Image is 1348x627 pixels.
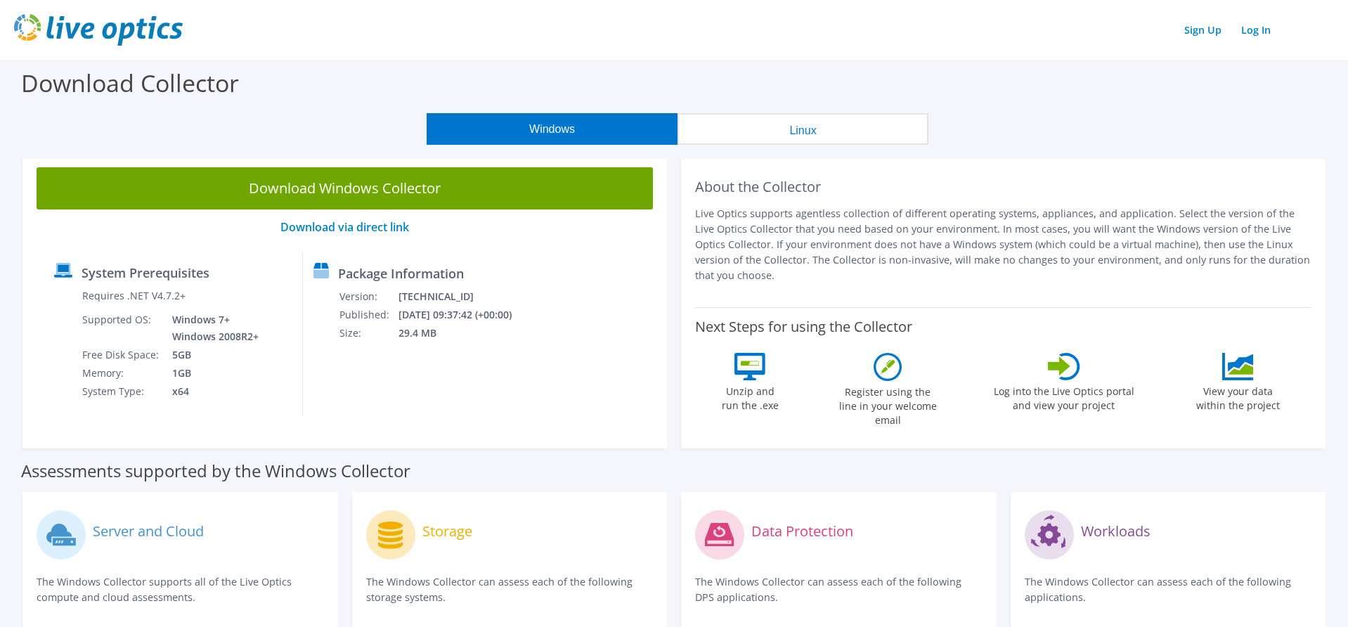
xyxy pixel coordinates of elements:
[280,219,409,235] a: Download via direct link
[339,324,398,342] td: Size:
[1025,574,1312,605] p: The Windows Collector can assess each of the following applications.
[398,287,530,306] td: [TECHNICAL_ID]
[82,346,162,364] td: Free Disk Space:
[1188,380,1289,413] label: View your data within the project
[37,574,324,605] p: The Windows Collector supports all of the Live Optics compute and cloud assessments.
[398,324,530,342] td: 29.4 MB
[398,306,530,324] td: [DATE] 09:37:42 (+00:00)
[82,311,162,346] td: Supported OS:
[751,524,853,538] label: Data Protection
[162,382,261,401] td: x64
[37,167,653,209] a: Download Windows Collector
[427,113,678,145] button: Windows
[14,14,183,46] img: live_optics_svg.svg
[162,346,261,364] td: 5GB
[21,67,239,99] label: Download Collector
[82,266,209,280] label: System Prerequisites
[1177,20,1229,40] a: Sign Up
[82,364,162,382] td: Memory:
[162,311,261,346] td: Windows 7+ Windows 2008R2+
[993,380,1135,413] label: Log into the Live Optics portal and view your project
[162,364,261,382] td: 1GB
[93,524,204,538] label: Server and Cloud
[82,289,186,303] label: Requires .NET V4.7.2+
[678,113,928,145] button: Linux
[21,464,410,478] label: Assessments supported by the Windows Collector
[695,206,1311,283] p: Live Optics supports agentless collection of different operating systems, appliances, and applica...
[718,380,782,413] label: Unzip and run the .exe
[695,574,983,605] p: The Windows Collector can assess each of the following DPS applications.
[835,381,940,427] label: Register using the line in your welcome email
[422,524,472,538] label: Storage
[695,318,912,335] label: Next Steps for using the Collector
[1081,524,1151,538] label: Workloads
[338,266,464,280] label: Package Information
[695,179,1311,195] h2: About the Collector
[82,382,162,401] td: System Type:
[1234,20,1278,40] a: Log In
[339,306,398,324] td: Published:
[339,287,398,306] td: Version:
[366,574,654,605] p: The Windows Collector can assess each of the following storage systems.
